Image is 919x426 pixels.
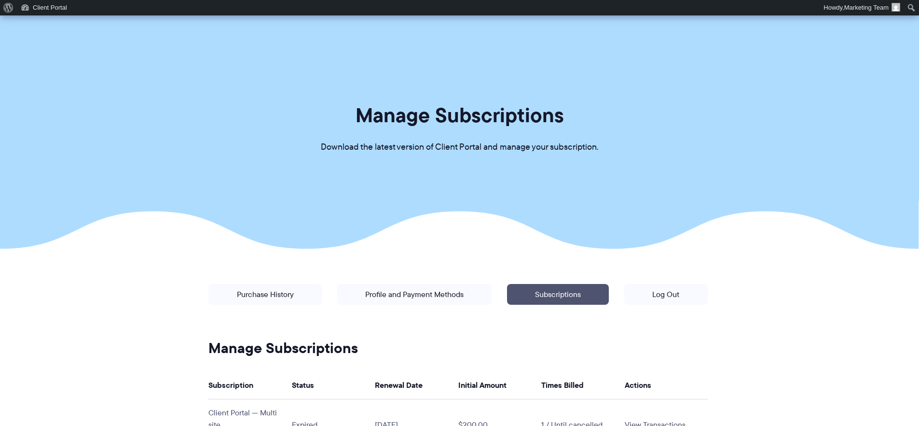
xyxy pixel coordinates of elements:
a: Purchase History [208,284,321,305]
th: Actions [625,371,708,399]
h1: Manage Subscriptions [356,102,564,128]
a: Log Out [624,284,707,305]
th: Times Billed [541,371,625,399]
p: | | | [201,276,715,346]
th: Renewal Date [375,371,458,399]
span: Marketing Team [844,4,889,11]
h2: Manage Subscriptions [208,339,708,357]
th: Status [292,371,375,399]
a: Subscriptions [507,284,609,305]
th: Subscription [208,371,292,399]
a: Profile and Payment Methods [337,284,492,305]
th: Initial Amount [458,371,542,399]
p: Download the latest version of Client Portal and manage your subscription. [321,140,599,155]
